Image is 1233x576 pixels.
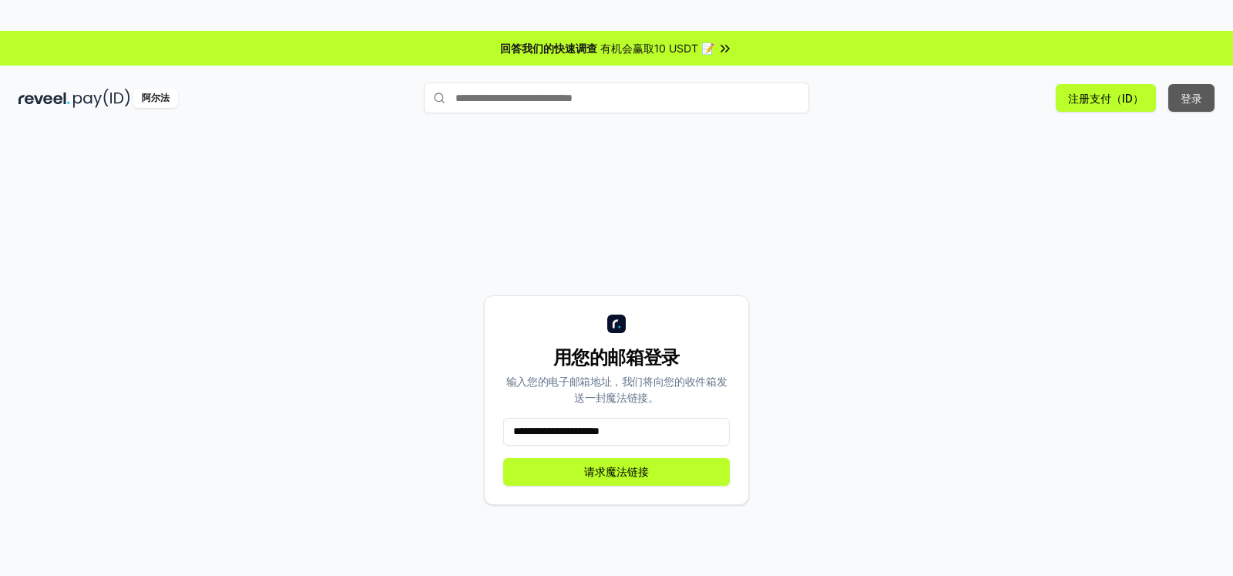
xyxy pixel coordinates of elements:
[1181,92,1202,105] font: 登录
[73,89,130,108] img: pay_id
[142,92,170,103] font: 阿尔法
[584,465,649,478] font: 请求魔法链接
[500,42,597,55] font: 回答我们的快速调查
[18,89,70,108] img: reveel_dark
[503,458,730,486] button: 请求魔法链接
[553,346,680,369] font: 用您的邮箱登录
[1168,84,1215,112] button: 登录
[1056,84,1156,112] button: 注册支付（ID）
[600,42,714,55] font: 有机会赢取10 USDT 📝
[607,315,626,333] img: logo_small
[1068,92,1144,105] font: 注册支付（ID）
[506,375,727,404] font: 输入您的电子邮箱地址，我们将向您的收件箱发送一封魔法链接。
